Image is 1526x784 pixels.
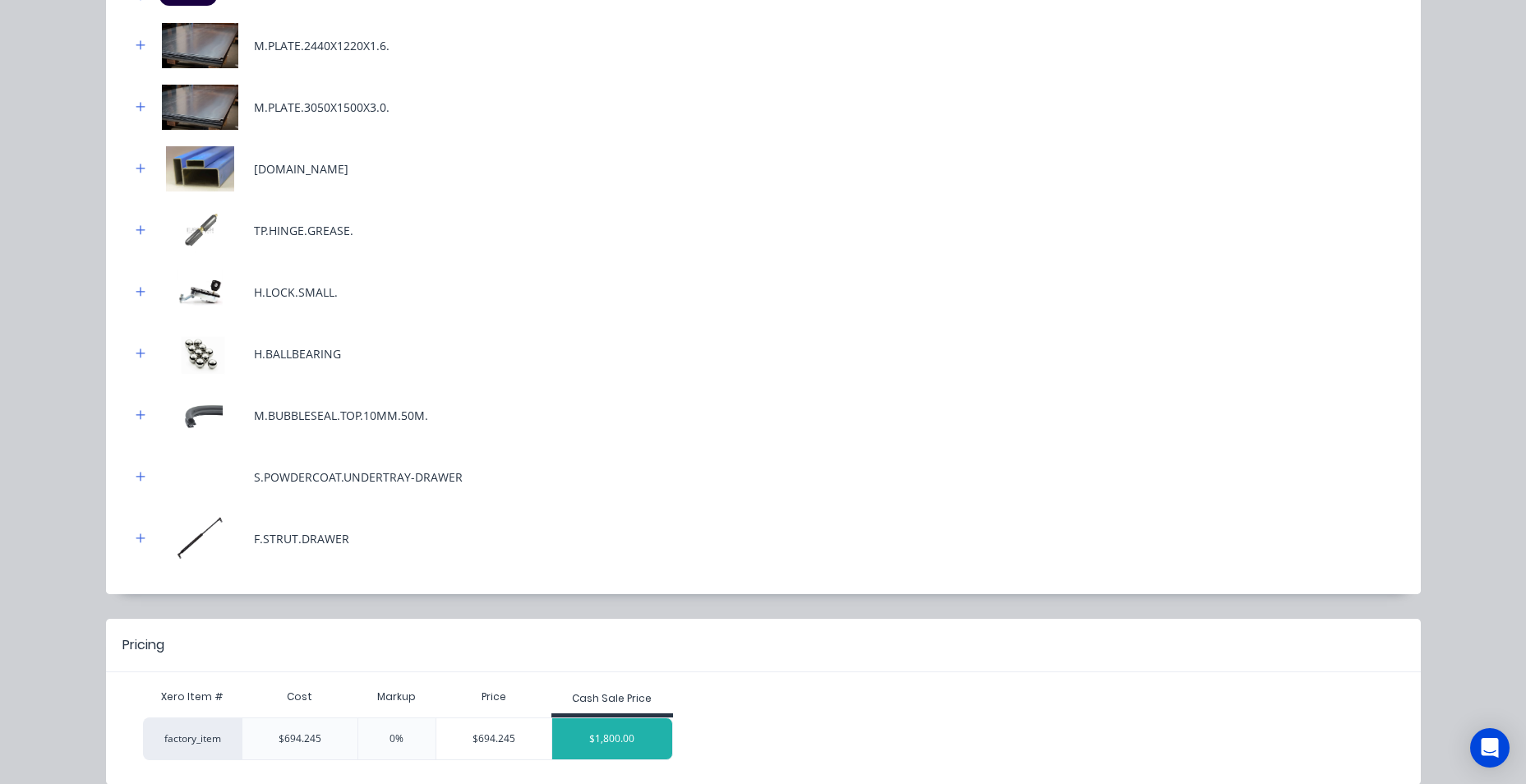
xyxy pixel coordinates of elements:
div: $1,800.00 [552,718,672,759]
div: $694.245 [436,718,551,759]
div: H.BALLBEARING [254,345,341,362]
div: Open Intercom Messenger [1470,728,1510,768]
div: F.STRUT.DRAWER [254,530,349,547]
div: H.LOCK.SMALL. [254,284,338,301]
img: M.PLATE.3050X1500X3.0. [159,85,242,130]
img: M.RHS.25X25X2.BLUE [159,146,242,191]
div: Price [436,680,551,713]
div: TP.HINGE.GREASE. [254,222,353,239]
div: factory_item [143,717,242,760]
div: Cost [242,680,357,713]
div: S.POWDERCOAT.UNDERTRAY-DRAWER [254,468,463,486]
img: H.BALLBEARING [159,331,242,376]
img: M.BUBBLESEAL.TOP.10MM.50M. [159,393,242,438]
div: $694.245 [242,717,357,760]
div: M.PLATE.3050X1500X3.0. [254,99,390,116]
div: M.PLATE.2440X1220X1.6. [254,37,390,54]
img: TP.HINGE.GREASE. [159,208,242,253]
div: Pricing [122,635,164,655]
div: Xero Item # [143,680,242,713]
div: [DOMAIN_NAME] [254,160,348,178]
img: H.LOCK.SMALL. [159,270,242,315]
div: M.BUBBLESEAL.TOP.10MM.50M. [254,407,428,424]
img: M.PLATE.2440X1220X1.6. [159,23,242,68]
div: 0% [357,717,436,760]
img: F.STRUT.DRAWER [159,516,242,561]
div: Cash Sale Price [572,691,652,706]
div: Markup [357,680,436,713]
